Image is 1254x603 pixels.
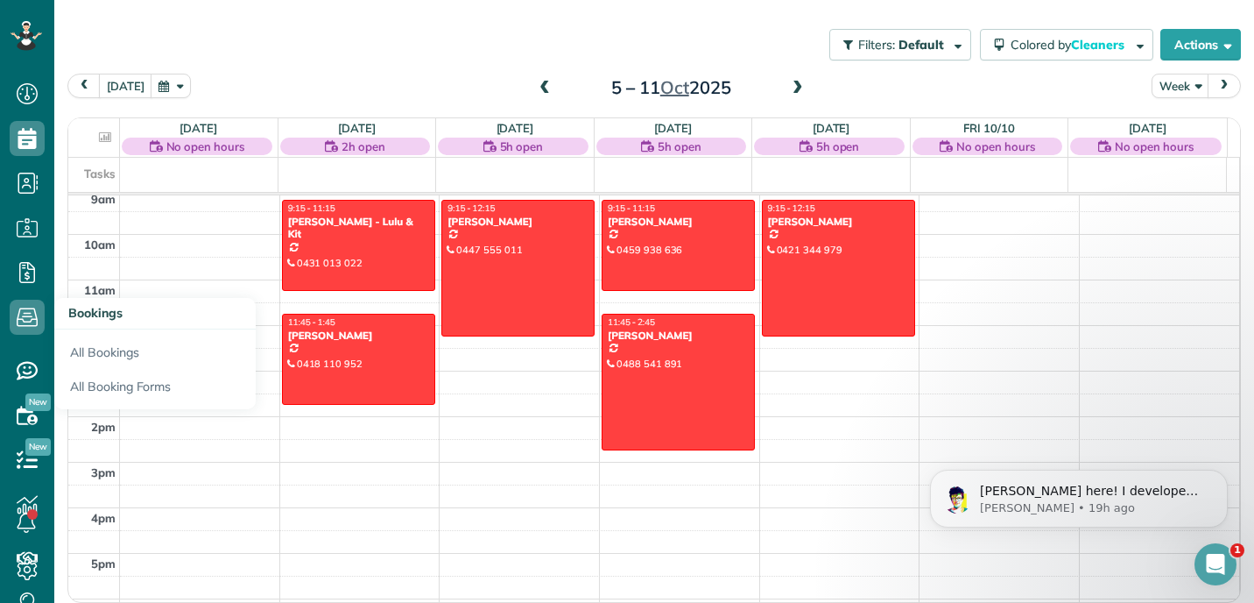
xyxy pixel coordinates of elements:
[342,138,385,155] span: 2h open
[288,316,335,328] span: 11:45 - 1:45
[447,202,495,214] span: 9:15 - 12:15
[608,316,655,328] span: 11:45 - 2:45
[497,121,534,135] a: [DATE]
[91,192,116,206] span: 9am
[607,330,750,342] div: [PERSON_NAME]
[1230,543,1244,557] span: 1
[1071,37,1127,53] span: Cleaners
[25,394,51,411] span: New
[904,433,1254,556] iframe: Intercom notifications message
[956,138,1035,155] span: No open hours
[816,138,860,155] span: 5h open
[813,121,850,135] a: [DATE]
[829,29,971,60] button: Filters: Default
[1152,74,1209,97] button: Week
[287,330,430,342] div: [PERSON_NAME]
[1194,543,1236,585] iframe: Intercom live chat
[898,37,945,53] span: Default
[1115,138,1194,155] span: No open hours
[180,121,217,135] a: [DATE]
[91,511,116,525] span: 4pm
[447,216,589,228] div: [PERSON_NAME]
[84,283,116,297] span: 11am
[288,202,335,214] span: 9:15 - 11:15
[287,216,430,241] div: [PERSON_NAME] - Lulu & Kit
[608,202,655,214] span: 9:15 - 11:15
[91,557,116,571] span: 5pm
[1129,121,1166,135] a: [DATE]
[1208,74,1241,97] button: next
[338,121,376,135] a: [DATE]
[963,121,1015,135] a: Fri 10/10
[54,330,256,370] a: All Bookings
[99,74,152,97] button: [DATE]
[500,138,544,155] span: 5h open
[858,37,895,53] span: Filters:
[561,78,780,97] h2: 5 – 11 2025
[68,305,123,321] span: Bookings
[660,76,689,98] span: Oct
[84,238,116,252] span: 10am
[91,420,116,434] span: 2pm
[607,216,750,228] div: [PERSON_NAME]
[166,138,245,155] span: No open hours
[658,138,701,155] span: 5h open
[980,29,1153,60] button: Colored byCleaners
[25,438,51,456] span: New
[67,74,101,97] button: prev
[1160,29,1241,60] button: Actions
[84,167,116,181] span: Tasks
[768,202,815,214] span: 9:15 - 12:15
[1011,37,1131,53] span: Colored by
[821,29,971,60] a: Filters: Default
[91,465,116,479] span: 3pm
[54,370,256,410] a: All Booking Forms
[767,216,910,228] div: [PERSON_NAME]
[654,121,692,135] a: [DATE]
